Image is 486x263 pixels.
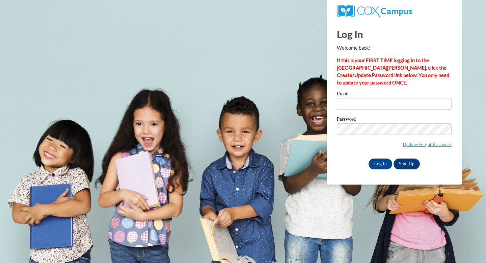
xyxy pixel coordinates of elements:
[337,27,452,41] h1: Log In
[337,117,452,123] label: Password
[337,8,412,14] a: COX Campus
[369,159,392,169] input: Log In
[403,142,452,147] a: Update/Forgot Password
[337,91,452,98] label: Email
[337,44,452,52] p: Welcome back!
[394,159,420,169] a: Sign Up
[337,57,449,86] strong: If this is your FIRST TIME logging in to the [GEOGRAPHIC_DATA][PERSON_NAME], click the Create/Upd...
[337,5,412,17] img: COX Campus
